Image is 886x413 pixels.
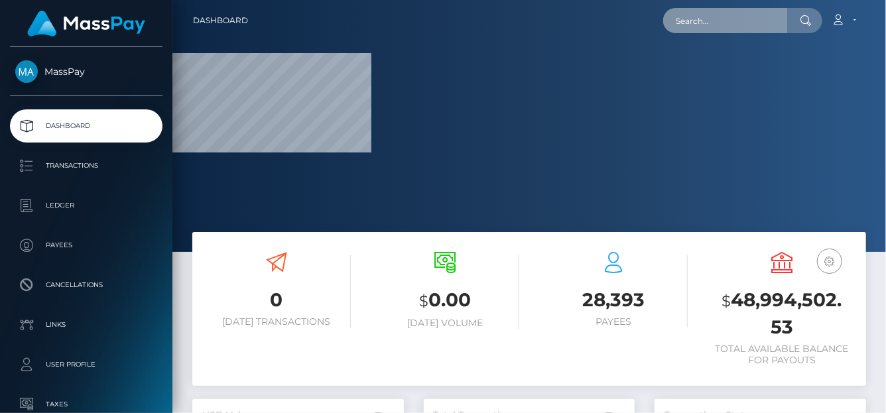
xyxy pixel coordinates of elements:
small: $ [419,292,428,310]
p: Transactions [15,156,157,176]
h3: 0.00 [371,287,519,314]
p: Cancellations [15,275,157,295]
p: Dashboard [15,116,157,136]
a: Links [10,308,162,341]
a: User Profile [10,348,162,381]
h6: [DATE] Transactions [202,316,351,327]
p: Ledger [15,196,157,215]
p: Payees [15,235,157,255]
a: Ledger [10,189,162,222]
h3: 0 [202,287,351,313]
a: Cancellations [10,268,162,302]
input: Search... [663,8,788,33]
img: MassPay Logo [27,11,145,36]
a: Payees [10,229,162,262]
span: MassPay [10,66,162,78]
a: Dashboard [10,109,162,143]
small: $ [722,292,731,310]
h6: Total Available Balance for Payouts [708,343,856,366]
p: Links [15,315,157,335]
h3: 28,393 [539,287,688,313]
a: Dashboard [193,7,248,34]
img: MassPay [15,60,38,83]
h6: [DATE] Volume [371,318,519,329]
h6: Payees [539,316,688,327]
p: User Profile [15,355,157,375]
a: Transactions [10,149,162,182]
h3: 48,994,502.53 [708,287,856,340]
